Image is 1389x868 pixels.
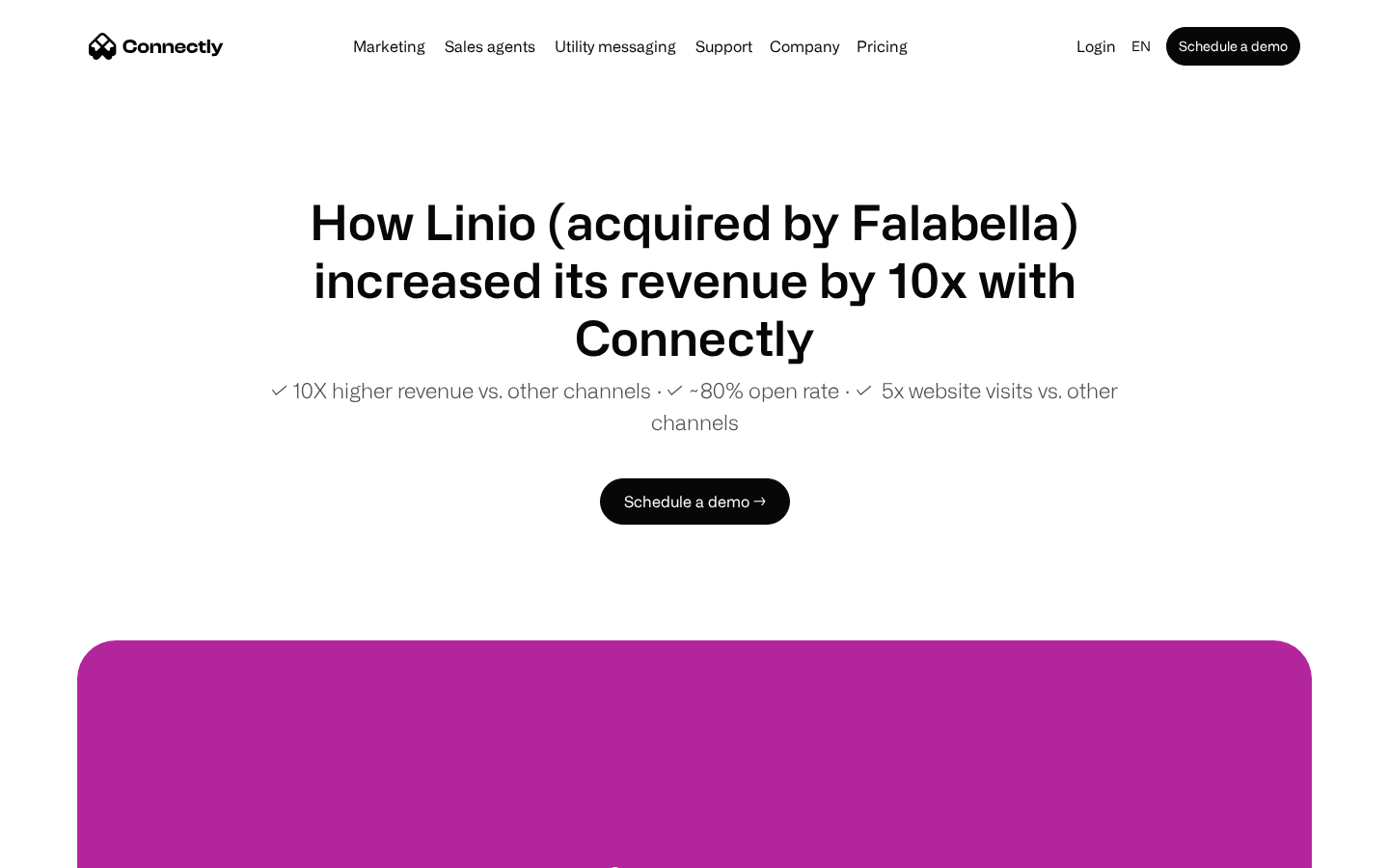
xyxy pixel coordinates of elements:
[1069,33,1124,60] a: Login
[345,39,433,54] a: Marketing
[19,832,116,861] aside: Language selected: English
[688,39,760,54] a: Support
[437,39,543,54] a: Sales agents
[770,33,839,60] div: Company
[231,374,1157,438] p: ✓ 10X higher revenue vs. other channels ∙ ✓ ~80% open rate ∙ ✓ 5x website visits vs. other channels
[600,478,790,525] a: Schedule a demo →
[547,39,684,54] a: Utility messaging
[1166,27,1300,66] a: Schedule a demo
[231,193,1157,366] h1: How Linio (acquired by Falabella) increased its revenue by 10x with Connectly
[1131,33,1151,60] div: en
[39,834,116,861] ul: Language list
[849,39,915,54] a: Pricing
